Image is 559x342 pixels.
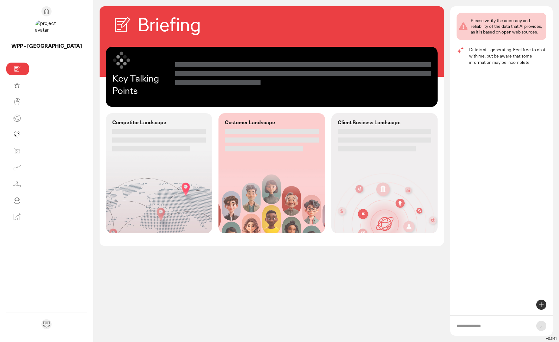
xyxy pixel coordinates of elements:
div: Competitor Landscape: null [106,113,212,233]
p: Data is still generating. Feel free to chat with me, but be aware that some information may be in... [469,46,546,65]
div: Customer Landscape: null [218,113,325,233]
p: Client Business Landscape [338,119,401,126]
div: Client Business Landscape: null [331,113,438,233]
p: Competitor Landscape [112,119,166,126]
img: project avatar [35,20,58,43]
p: Key Talking Points [112,72,175,97]
img: symbol [112,51,131,70]
h2: Briefing [138,13,201,37]
div: Send feedback [41,319,52,329]
div: Please verify the accuracy and reliability of the data that AI provides, as it is based on open w... [471,18,544,35]
p: WPP - USA [6,43,87,50]
p: Customer Landscape [225,119,275,126]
